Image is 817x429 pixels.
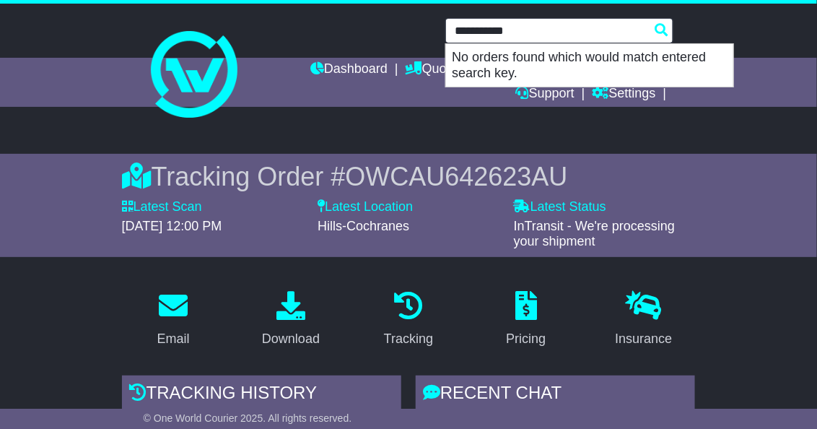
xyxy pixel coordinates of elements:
span: [DATE] 12:00 PM [122,219,222,233]
span: Hills-Cochranes [318,219,409,233]
div: Download [262,329,320,349]
div: Tracking [384,329,433,349]
div: Tracking history [122,376,401,415]
a: Email [148,286,199,354]
p: No orders found which would match entered search key. [446,44,733,87]
div: Tracking Order # [122,161,696,192]
label: Latest Scan [122,199,202,215]
a: Dashboard [310,58,388,82]
label: Latest Location [318,199,413,215]
div: Pricing [506,329,546,349]
a: Quote/Book [406,58,491,82]
div: RECENT CHAT [416,376,695,415]
a: Tracking [375,286,442,354]
span: OWCAU642623AU [345,162,567,191]
a: Insurance [606,286,681,354]
a: Support [516,82,574,107]
a: Settings [593,82,656,107]
div: Email [157,329,190,349]
a: Pricing [497,286,555,354]
div: Insurance [615,329,672,349]
a: Download [253,286,329,354]
label: Latest Status [514,199,606,215]
span: InTransit - We're processing your shipment [514,219,676,249]
span: © One World Courier 2025. All rights reserved. [144,412,352,424]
